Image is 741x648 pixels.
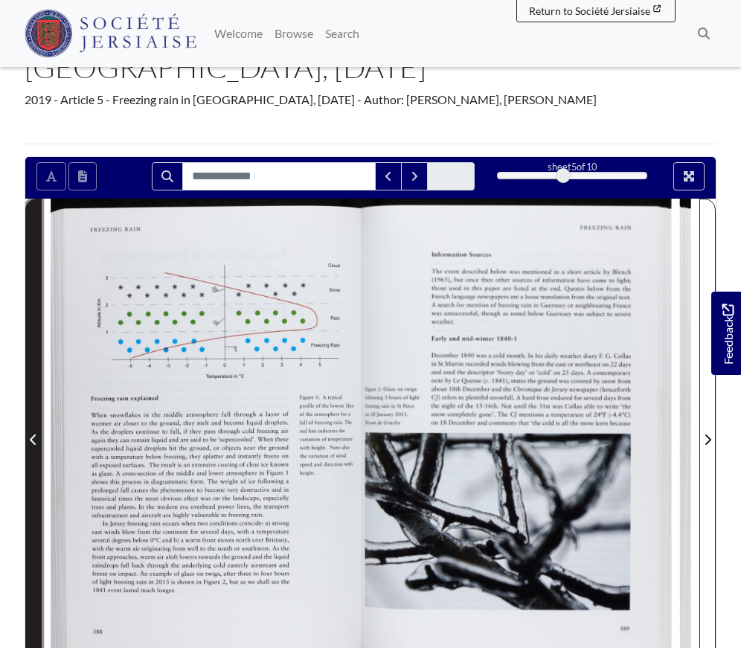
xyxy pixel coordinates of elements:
[25,6,196,61] a: Société Jersiaise logo
[497,160,647,174] div: sheet of 10
[152,162,183,190] button: Search
[68,162,97,190] button: Open transcription window
[182,162,376,190] input: Search for
[529,4,650,17] span: Return to Société Jersiaise
[719,304,737,364] span: Feedback
[673,162,705,190] button: Full screen mode
[25,10,196,57] img: Société Jersiaise
[375,162,402,190] button: Previous Match
[269,19,319,48] a: Browse
[208,19,269,48] a: Welcome
[25,91,716,109] div: 2019 - Article 5 - Freezing rain in [GEOGRAPHIC_DATA], [DATE] - Author: [PERSON_NAME], [PERSON_NAME]
[319,19,365,48] a: Search
[36,162,66,190] button: Toggle text selection (Alt+T)
[571,161,577,173] span: 5
[401,162,428,190] button: Next Match
[711,292,741,375] a: Would you like to provide feedback?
